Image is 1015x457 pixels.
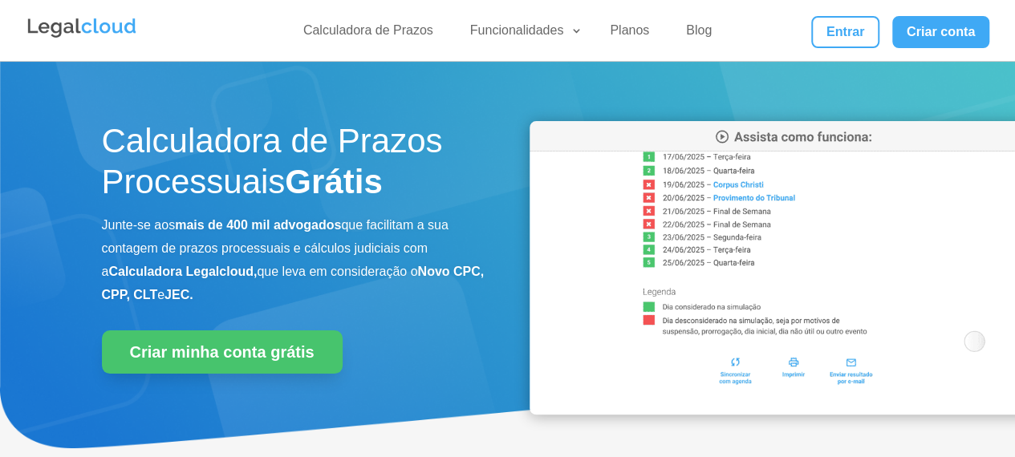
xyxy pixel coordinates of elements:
a: Calculadora de Prazos [294,22,443,46]
b: Calculadora Legalcloud, [108,265,257,278]
a: Criar minha conta grátis [102,330,343,374]
a: Entrar [811,16,879,48]
a: Funcionalidades [461,22,583,46]
a: Criar conta [892,16,990,48]
a: Logo da Legalcloud [26,29,138,42]
strong: Grátis [285,163,382,200]
img: Legalcloud Logo [26,16,138,40]
b: JEC. [164,288,193,301]
a: Blog [676,22,721,46]
h1: Calculadora de Prazos Processuais [102,121,485,210]
b: mais de 400 mil advogados [175,218,341,232]
b: Novo CPC, CPP, CLT [102,265,485,301]
p: Junte-se aos que facilitam a sua contagem de prazos processuais e cálculos judiciais com a que le... [102,214,485,306]
a: Planos [600,22,659,46]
